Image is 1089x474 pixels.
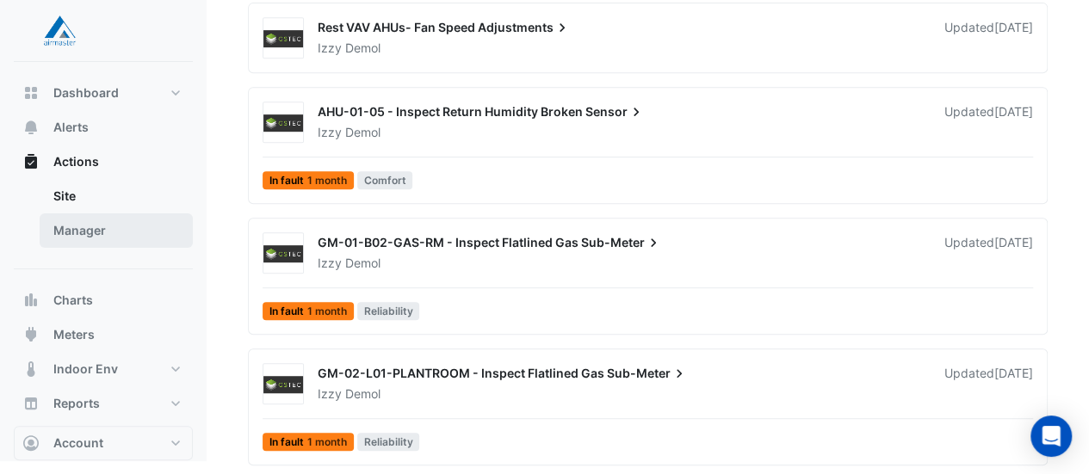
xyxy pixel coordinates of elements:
span: Demol [345,385,381,403]
span: GM-02-L01-PLANTROOM - Inspect Flatlined Gas [318,366,604,380]
button: Reports [14,386,193,421]
span: Izzy [318,40,342,55]
span: 1 month [307,175,347,186]
button: Account [14,426,193,460]
span: Meters [53,326,95,343]
span: Demol [345,124,381,141]
span: GM-01-B02-GAS-RM - Inspect Flatlined Gas [318,235,579,249]
span: Izzy [318,125,342,139]
span: Wed 13-Aug-2025 08:39 AEST [994,235,1033,249]
app-icon: Meters [22,326,40,343]
app-icon: Indoor Env [22,360,40,378]
button: Dashboard [14,76,193,110]
span: Indoor Env [53,360,118,378]
span: Wed 03-Sep-2025 13:07 AEST [994,20,1033,34]
div: Updated [944,103,1033,141]
a: Site [40,179,193,213]
span: Charts [53,292,93,309]
span: Demol [345,40,381,57]
span: Actions [53,153,99,170]
div: Actions [14,179,193,255]
span: Reliability [357,302,420,320]
button: Actions [14,145,193,179]
span: Account [53,434,103,452]
span: 1 month [307,306,347,317]
span: Sub-Meter [581,234,662,251]
span: Rest VAV AHUs- Fan Speed [318,20,475,34]
button: Indoor Env [14,352,193,386]
span: 1 month [307,437,347,447]
app-icon: Charts [22,292,40,309]
button: Meters [14,317,193,352]
span: Wed 13-Aug-2025 08:39 AEST [994,366,1033,380]
span: In fault [263,302,354,320]
span: Sub-Meter [607,365,688,382]
span: Dashboard [53,84,119,102]
img: GSTEC [263,114,303,132]
span: Reports [53,395,100,412]
app-icon: Alerts [22,119,40,136]
a: Manager [40,213,193,248]
img: GSTEC [263,245,303,262]
div: Updated [944,234,1033,272]
span: Comfort [357,171,413,189]
span: Izzy [318,255,342,270]
span: Reliability [357,433,420,451]
app-icon: Actions [22,153,40,170]
app-icon: Reports [22,395,40,412]
span: Alerts [53,119,89,136]
div: Open Intercom Messenger [1030,416,1072,457]
button: Charts [14,283,193,317]
app-icon: Dashboard [22,84,40,102]
span: Adjustments [478,19,571,36]
span: Izzy [318,386,342,401]
span: AHU-01-05 - Inspect Return Humidity Broken [318,104,583,119]
img: Company Logo [21,14,98,48]
div: Updated [944,365,1033,403]
img: GSTEC [263,30,303,47]
span: Mon 01-Sep-2025 11:58 AEST [994,104,1033,119]
div: Updated [944,19,1033,57]
span: Demol [345,255,381,272]
button: Alerts [14,110,193,145]
span: In fault [263,433,354,451]
span: In fault [263,171,354,189]
img: GSTEC [263,376,303,393]
span: Sensor [585,103,645,120]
